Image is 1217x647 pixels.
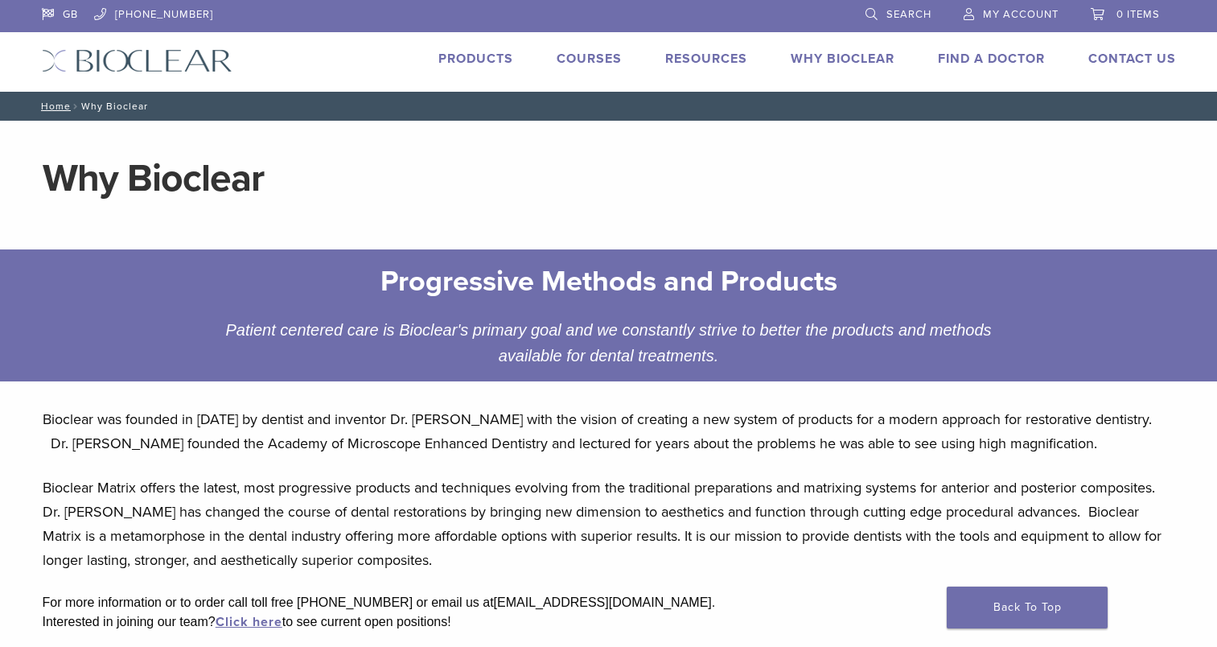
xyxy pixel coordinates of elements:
a: Contact Us [1088,51,1176,67]
h2: Progressive Methods and Products [215,262,1002,301]
span: Search [886,8,931,21]
a: Home [36,101,71,112]
a: Products [438,51,513,67]
a: Click here [216,614,282,630]
a: Resources [665,51,747,67]
div: For more information or to order call toll free [PHONE_NUMBER] or email us at [EMAIL_ADDRESS][DOM... [43,593,1175,612]
p: Bioclear Matrix offers the latest, most progressive products and techniques evolving from the tra... [43,476,1175,572]
p: Bioclear was founded in [DATE] by dentist and inventor Dr. [PERSON_NAME] with the vision of creat... [43,407,1175,455]
span: 0 items [1116,8,1160,21]
a: Find A Doctor [938,51,1045,67]
nav: Why Bioclear [30,92,1188,121]
a: Back To Top [947,587,1108,628]
h1: Why Bioclear [43,159,1175,198]
a: Why Bioclear [791,51,894,67]
span: / [71,102,81,110]
div: Interested in joining our team? to see current open positions! [43,612,1175,632]
img: Bioclear [42,49,232,72]
a: Courses [557,51,622,67]
div: Patient centered care is Bioclear's primary goal and we constantly strive to better the products ... [203,317,1014,369]
span: My Account [983,8,1059,21]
